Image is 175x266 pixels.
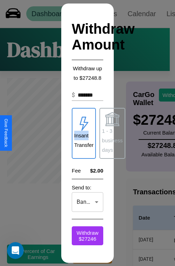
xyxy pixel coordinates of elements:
iframe: Intercom live chat [7,242,24,259]
p: Send to: [72,183,103,192]
p: Withdraw up to $ 27248.8 [72,64,103,83]
p: Insant Transfer [74,131,93,150]
p: $ [72,91,75,99]
p: 1 - 3 business days [102,126,122,155]
div: Give Feedback [3,119,8,147]
div: Banky McBankface [72,192,103,212]
p: Fee [72,166,81,175]
h2: Withdraw Amount [72,14,103,60]
button: Withdraw $27246 [72,226,103,245]
h4: $2.00 [90,168,103,174]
